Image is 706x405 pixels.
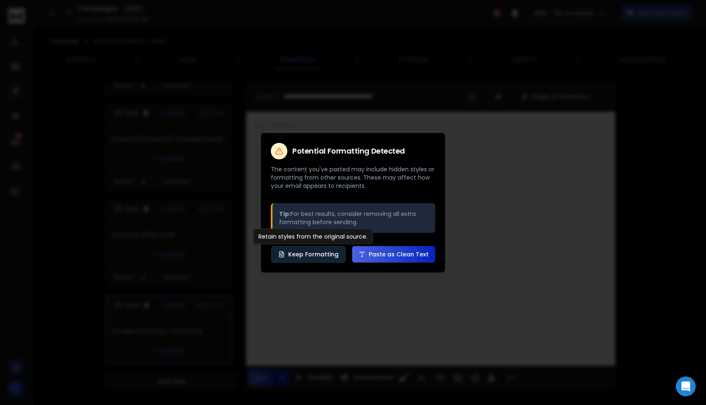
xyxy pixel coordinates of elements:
button: Paste as Clean Text [352,246,435,263]
p: The content you've pasted may include hidden styles or formatting from other sources. These may a... [271,165,435,190]
div: Retain styles from the original source. [253,229,373,244]
button: Keep Formatting [271,246,346,263]
h2: Potential Formatting Detected [292,147,405,155]
strong: Tip: [279,210,291,218]
div: Open Intercom Messenger [676,377,696,396]
p: For best results, consider removing all extra formatting before sending. [279,210,429,226]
